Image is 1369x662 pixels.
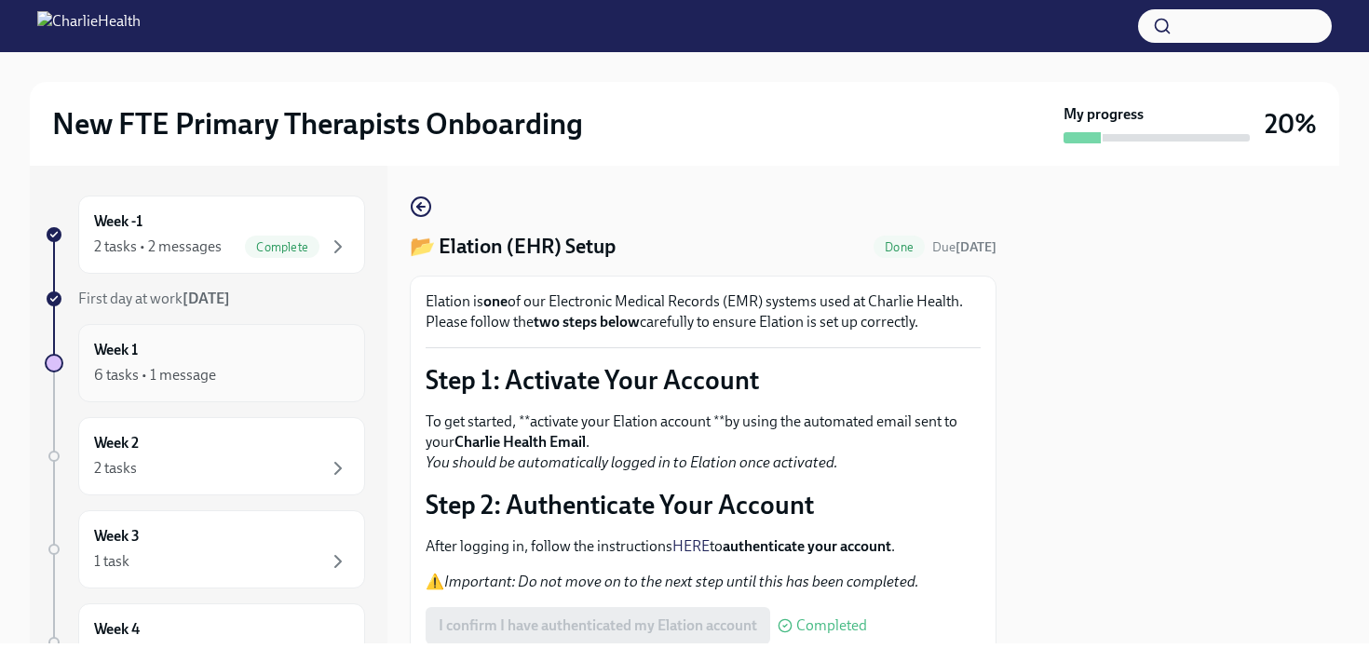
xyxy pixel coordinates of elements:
strong: Charlie Health Email [454,433,586,451]
a: Week 16 tasks • 1 message [45,324,365,402]
a: Week 22 tasks [45,417,365,495]
strong: [DATE] [183,290,230,307]
p: To get started, **activate your Elation account **by using the automated email sent to your . [426,412,981,473]
span: Complete [245,240,319,254]
a: HERE [672,537,710,555]
h2: New FTE Primary Therapists Onboarding [52,105,583,142]
h6: Week 4 [94,619,140,640]
span: Completed [796,618,867,633]
div: 1 task [94,551,129,572]
img: CharlieHealth [37,11,141,41]
h6: Week 2 [94,433,139,453]
a: First day at work[DATE] [45,289,365,309]
span: September 6th, 2025 09:00 [932,238,996,256]
strong: My progress [1064,104,1144,125]
strong: two steps below [534,313,640,331]
a: Week 31 task [45,510,365,588]
h3: 20% [1265,107,1317,141]
p: Step 2: Authenticate Your Account [426,488,981,521]
strong: authenticate your account [723,537,891,555]
p: After logging in, follow the instructions to . [426,536,981,557]
em: You should be automatically logged in to Elation once activated. [426,453,838,471]
div: 6 tasks • 1 message [94,365,216,385]
h4: 📂 Elation (EHR) Setup [410,233,616,261]
em: Important: Do not move on to the next step until this has been completed. [444,573,919,590]
h6: Week 3 [94,526,140,547]
strong: [DATE] [956,239,996,255]
p: Elation is of our Electronic Medical Records (EMR) systems used at Charlie Health. Please follow ... [426,291,981,332]
span: Done [874,240,925,254]
span: First day at work [78,290,230,307]
a: Week -12 tasks • 2 messagesComplete [45,196,365,274]
p: Step 1: Activate Your Account [426,363,981,397]
div: 2 tasks • 2 messages [94,236,222,257]
strong: one [483,292,508,310]
div: 2 tasks [94,458,137,479]
p: ⚠️ [426,572,981,592]
h6: Week -1 [94,211,142,232]
span: Due [932,239,996,255]
h6: Week 1 [94,340,138,360]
